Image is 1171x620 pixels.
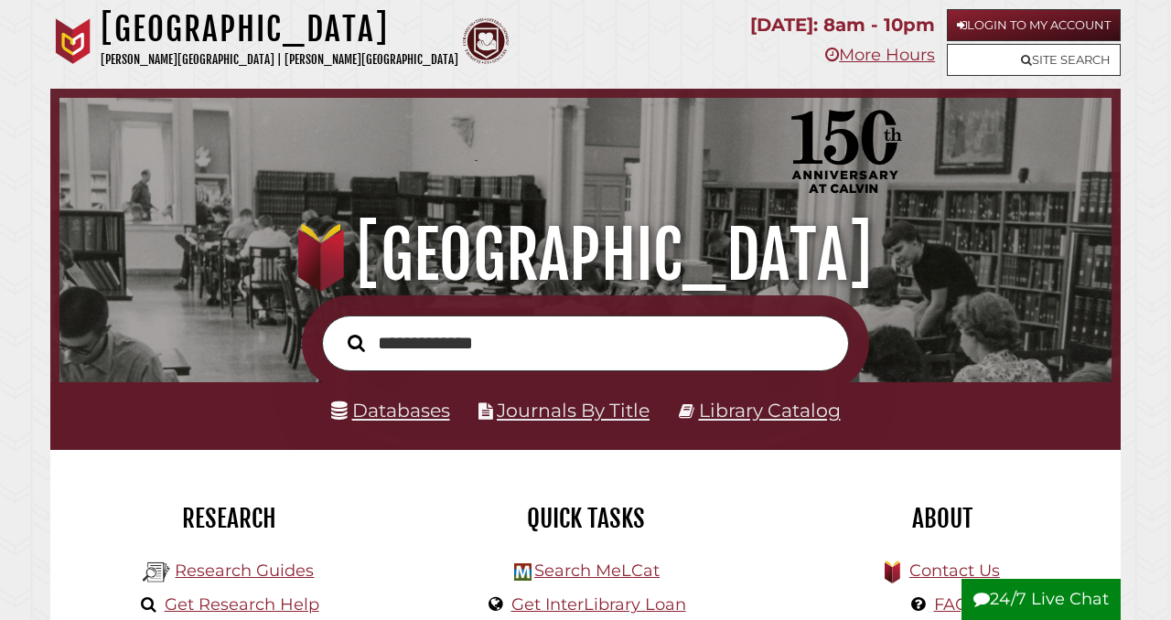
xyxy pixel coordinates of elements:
h1: [GEOGRAPHIC_DATA] [77,215,1094,295]
a: Databases [331,399,450,422]
a: Login to My Account [947,9,1121,41]
h1: [GEOGRAPHIC_DATA] [101,9,458,49]
img: Hekman Library Logo [514,563,532,581]
a: Research Guides [175,561,314,581]
a: Journals By Title [497,399,650,422]
a: Get InterLibrary Loan [511,594,686,615]
p: [PERSON_NAME][GEOGRAPHIC_DATA] | [PERSON_NAME][GEOGRAPHIC_DATA] [101,49,458,70]
a: Search MeLCat [534,561,660,581]
i: Search [348,334,365,352]
img: Hekman Library Logo [143,559,170,586]
a: Site Search [947,44,1121,76]
img: Calvin Theological Seminary [463,18,509,64]
h2: About [778,503,1107,534]
a: Contact Us [909,561,1000,581]
h2: Quick Tasks [421,503,750,534]
button: Search [338,329,374,356]
a: More Hours [825,45,935,65]
a: Library Catalog [699,399,841,422]
a: FAQs [934,594,977,615]
img: Calvin University [50,18,96,64]
h2: Research [64,503,393,534]
a: Get Research Help [165,594,319,615]
p: [DATE]: 8am - 10pm [750,9,935,41]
